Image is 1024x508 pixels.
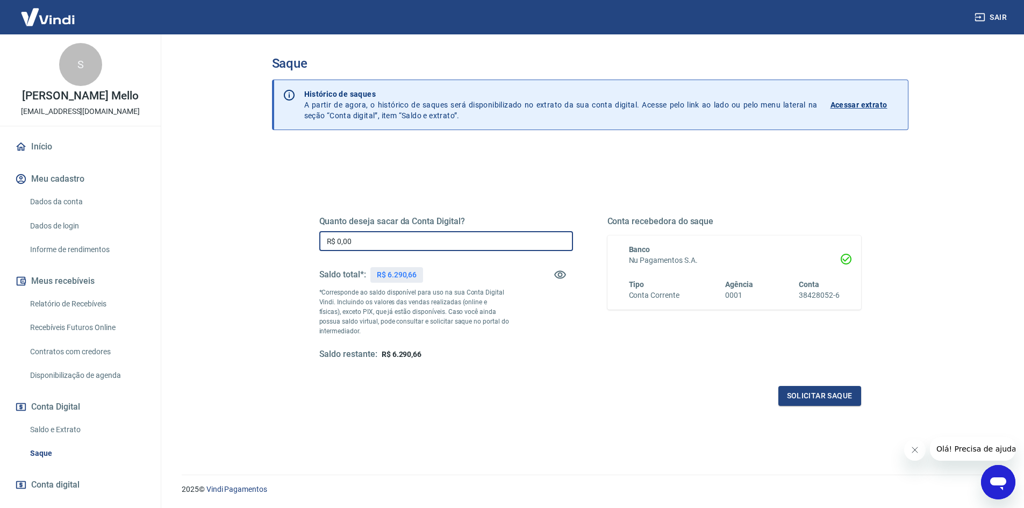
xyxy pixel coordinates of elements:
[272,56,908,71] h3: Saque
[26,293,148,315] a: Relatório de Recebíveis
[21,106,140,117] p: [EMAIL_ADDRESS][DOMAIN_NAME]
[304,89,818,121] p: A partir de agora, o histórico de saques será disponibilizado no extrato da sua conta digital. Ac...
[319,269,366,280] h5: Saldo total*:
[778,386,861,406] button: Solicitar saque
[319,288,510,336] p: *Corresponde ao saldo disponível para uso na sua Conta Digital Vindi. Incluindo os valores das ve...
[304,89,818,99] p: Histórico de saques
[26,442,148,464] a: Saque
[830,89,899,121] a: Acessar extrato
[930,437,1015,461] iframe: Mensagem da empresa
[319,349,377,360] h5: Saldo restante:
[206,485,267,493] a: Vindi Pagamentos
[6,8,90,16] span: Olá! Precisa de ajuda?
[26,215,148,237] a: Dados de login
[382,350,421,359] span: R$ 6.290,66
[607,216,861,227] h5: Conta recebedora do saque
[972,8,1011,27] button: Sair
[830,99,887,110] p: Acessar extrato
[319,216,573,227] h5: Quanto deseja sacar da Conta Digital?
[26,341,148,363] a: Contratos com credores
[22,90,138,102] p: [PERSON_NAME] Mello
[26,364,148,387] a: Disponibilização de agenda
[182,484,998,495] p: 2025 ©
[799,290,840,301] h6: 38428052-6
[13,395,148,419] button: Conta Digital
[629,290,679,301] h6: Conta Corrente
[629,280,645,289] span: Tipo
[377,269,417,281] p: R$ 6.290,66
[13,135,148,159] a: Início
[799,280,819,289] span: Conta
[629,245,650,254] span: Banco
[981,465,1015,499] iframe: Botão para abrir a janela de mensagens
[13,1,83,33] img: Vindi
[725,290,753,301] h6: 0001
[31,477,80,492] span: Conta digital
[13,473,148,497] a: Conta digital
[13,269,148,293] button: Meus recebíveis
[629,255,840,266] h6: Nu Pagamentos S.A.
[26,317,148,339] a: Recebíveis Futuros Online
[725,280,753,289] span: Agência
[59,43,102,86] div: S
[26,419,148,441] a: Saldo e Extrato
[26,191,148,213] a: Dados da conta
[13,167,148,191] button: Meu cadastro
[904,439,926,461] iframe: Fechar mensagem
[26,239,148,261] a: Informe de rendimentos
